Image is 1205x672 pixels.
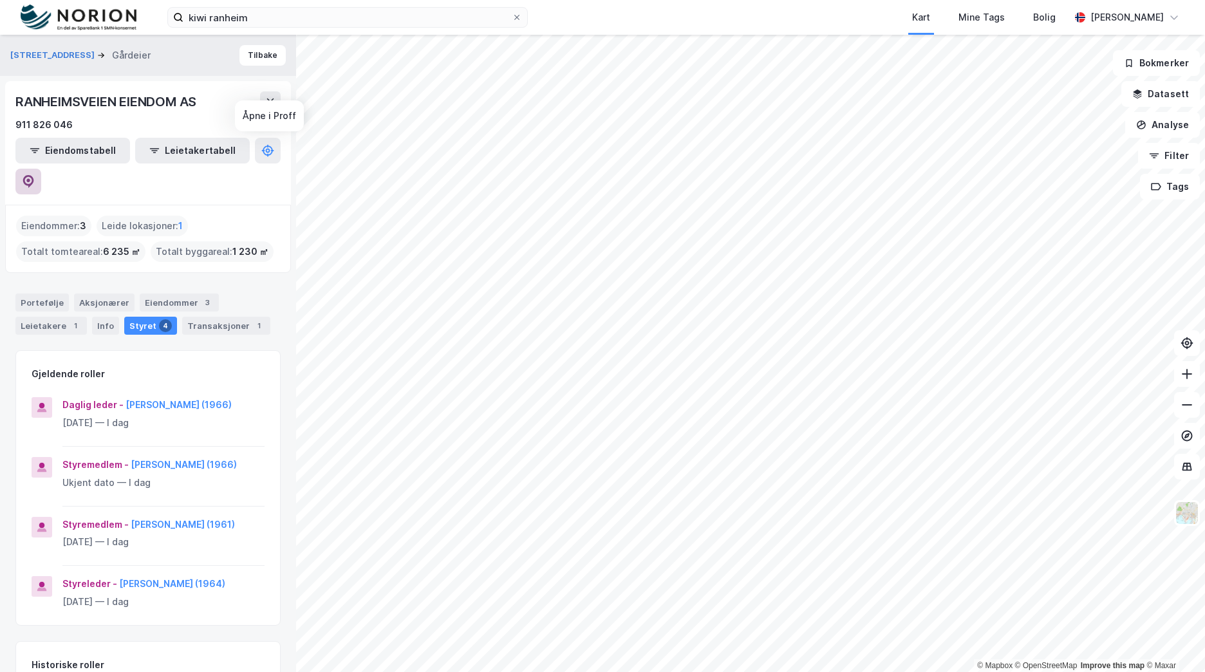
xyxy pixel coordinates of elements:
[21,5,136,31] img: norion-logo.80e7a08dc31c2e691866.png
[201,296,214,309] div: 3
[140,294,219,312] div: Eiendommer
[15,317,87,335] div: Leietakere
[958,10,1005,25] div: Mine Tags
[62,415,265,431] div: [DATE] — I dag
[252,319,265,332] div: 1
[1125,112,1200,138] button: Analyse
[15,91,199,112] div: RANHEIMSVEIEN EIENDOM AS
[15,294,69,312] div: Portefølje
[62,594,265,610] div: [DATE] — I dag
[1113,50,1200,76] button: Bokmerker
[124,317,177,335] div: Styret
[182,317,270,335] div: Transaksjoner
[135,138,250,163] button: Leietakertabell
[92,317,119,335] div: Info
[10,49,97,62] button: [STREET_ADDRESS]
[232,244,268,259] span: 1 230 ㎡
[16,216,91,236] div: Eiendommer :
[178,218,183,234] span: 1
[1141,610,1205,672] div: Kontrollprogram for chat
[103,244,140,259] span: 6 235 ㎡
[151,241,274,262] div: Totalt byggareal :
[97,216,188,236] div: Leide lokasjoner :
[74,294,135,312] div: Aksjonærer
[69,319,82,332] div: 1
[1033,10,1056,25] div: Bolig
[912,10,930,25] div: Kart
[1121,81,1200,107] button: Datasett
[239,45,286,66] button: Tilbake
[62,534,265,550] div: [DATE] — I dag
[15,117,73,133] div: 911 826 046
[62,475,265,490] div: Ukjent dato — I dag
[1140,174,1200,200] button: Tags
[1141,610,1205,672] iframe: Chat Widget
[183,8,512,27] input: Søk på adresse, matrikkel, gårdeiere, leietakere eller personer
[1175,501,1199,525] img: Z
[977,661,1013,670] a: Mapbox
[16,241,145,262] div: Totalt tomteareal :
[15,138,130,163] button: Eiendomstabell
[112,48,151,63] div: Gårdeier
[1081,661,1144,670] a: Improve this map
[159,319,172,332] div: 4
[80,218,86,234] span: 3
[1090,10,1164,25] div: [PERSON_NAME]
[1138,143,1200,169] button: Filter
[32,366,105,382] div: Gjeldende roller
[1015,661,1078,670] a: OpenStreetMap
